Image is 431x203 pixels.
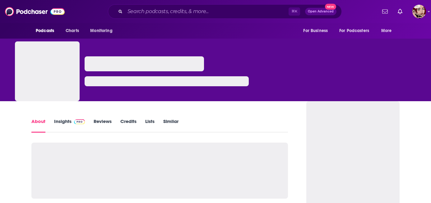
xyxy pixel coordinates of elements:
div: Search podcasts, credits, & more... [108,4,342,19]
img: Podchaser Pro [74,119,85,124]
span: More [381,26,392,35]
span: For Business [303,26,328,35]
a: Show notifications dropdown [395,6,405,17]
span: Charts [66,26,79,35]
button: open menu [299,25,336,37]
a: Similar [163,118,178,133]
a: InsightsPodchaser Pro [54,118,85,133]
span: For Podcasters [339,26,369,35]
a: Show notifications dropdown [380,6,390,17]
button: Open AdvancedNew [305,8,336,15]
button: open menu [377,25,400,37]
span: Monitoring [90,26,112,35]
button: Show profile menu [412,5,426,18]
img: Podchaser - Follow, Share and Rate Podcasts [5,6,65,17]
a: Charts [62,25,83,37]
a: About [31,118,45,133]
span: ⌘ K [289,7,300,16]
a: Credits [120,118,137,133]
a: Lists [145,118,155,133]
span: Podcasts [36,26,54,35]
button: open menu [31,25,62,37]
button: open menu [86,25,120,37]
button: open menu [335,25,378,37]
input: Search podcasts, credits, & more... [125,7,289,17]
span: New [325,4,336,10]
span: Open Advanced [308,10,334,13]
span: Logged in as NBM-Suzi [412,5,426,18]
a: Reviews [94,118,112,133]
img: User Profile [412,5,426,18]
